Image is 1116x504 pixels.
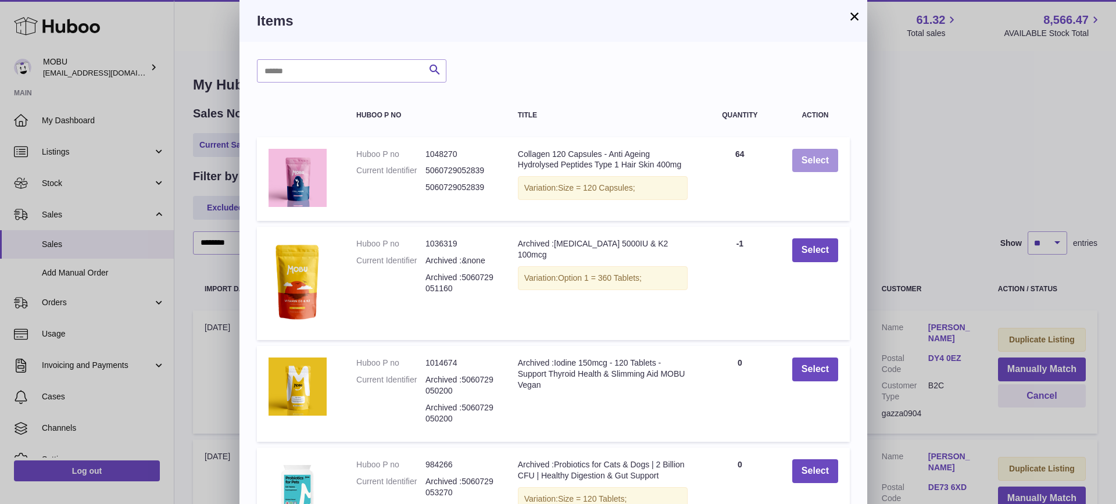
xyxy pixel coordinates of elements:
[425,238,495,249] dd: 1036319
[269,149,327,207] img: Collagen 120 Capsules - Anti Ageing Hydrolysed Peptides Type 1 Hair Skin 400mg
[792,459,838,483] button: Select
[425,459,495,470] dd: 984266
[518,149,688,171] div: Collagen 120 Capsules - Anti Ageing Hydrolysed Peptides Type 1 Hair Skin 400mg
[425,374,495,396] dd: Archived :5060729050200
[792,358,838,381] button: Select
[425,272,495,294] dd: Archived :5060729051160
[356,459,425,470] dt: Huboo P no
[781,100,850,131] th: Action
[506,100,699,131] th: Title
[518,459,688,481] div: Archived :Probiotics for Cats & Dogs | 2 Billion CFU | Healthy Digestion & Gut Support
[425,476,495,498] dd: Archived :5060729053270
[847,9,861,23] button: ×
[425,358,495,369] dd: 1014674
[356,476,425,498] dt: Current Identifier
[356,165,425,176] dt: Current Identifier
[699,100,781,131] th: Quantity
[356,358,425,369] dt: Huboo P no
[269,358,327,416] img: Archived :Iodine 150mcg - 120 Tablets - Support Thyroid Health & Slimming Aid MOBU Vegan
[356,255,425,266] dt: Current Identifier
[558,494,627,503] span: Size = 120 Tablets;
[699,346,781,441] td: 0
[425,149,495,160] dd: 1048270
[792,238,838,262] button: Select
[699,227,781,340] td: -1
[425,165,495,176] dd: 5060729052839
[425,255,495,266] dd: Archived :&none
[518,266,688,290] div: Variation:
[425,182,495,193] dd: 5060729052839
[518,358,688,391] div: Archived :Iodine 150mcg - 120 Tablets - Support Thyroid Health & Slimming Aid MOBU Vegan
[558,183,635,192] span: Size = 120 Capsules;
[356,374,425,396] dt: Current Identifier
[518,238,688,260] div: Archived :[MEDICAL_DATA] 5000IU & K2 100mcg
[558,273,642,283] span: Option 1 = 360 Tablets;
[356,238,425,249] dt: Huboo P no
[518,176,688,200] div: Variation:
[356,149,425,160] dt: Huboo P no
[699,137,781,221] td: 64
[257,12,850,30] h3: Items
[792,149,838,173] button: Select
[345,100,506,131] th: Huboo P no
[269,238,327,326] img: Archived :Vitamin D3 5000IU & K2 100mcg
[425,402,495,424] dd: Archived :5060729050200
